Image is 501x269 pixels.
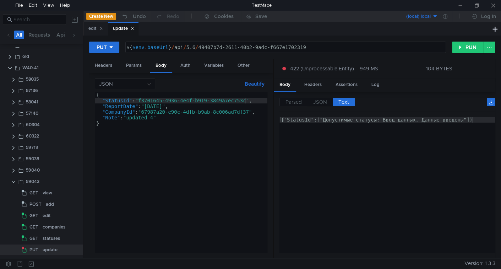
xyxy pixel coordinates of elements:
[150,59,172,73] div: Body
[113,25,134,32] div: update
[26,142,38,153] div: 59719
[388,11,438,22] button: (local) local
[242,80,267,88] button: Beautify
[366,78,385,91] div: Log
[26,74,39,85] div: 58035
[43,222,65,232] div: companies
[22,63,39,73] div: W40-41
[22,51,29,62] div: old
[120,59,147,72] div: Params
[151,11,184,22] button: Redo
[360,65,378,72] div: 949 MS
[26,97,38,107] div: 58041
[29,210,38,221] span: GET
[274,78,296,92] div: Body
[116,11,151,22] button: Undo
[26,85,38,96] div: 57136
[232,59,255,72] div: Other
[26,176,39,187] div: 59043
[198,59,229,72] div: Variables
[175,59,196,72] div: Auth
[97,43,107,51] div: PUT
[481,12,496,21] div: Log In
[133,12,146,21] div: Undo
[26,131,39,141] div: 60322
[86,13,116,20] button: Create New
[330,78,363,91] div: Assertions
[89,42,119,53] button: PUT
[43,210,51,221] div: edit
[290,65,354,72] span: 422 (Unprocessable Entity)
[464,258,495,269] span: Version: 1.3.3
[88,25,103,32] div: edit
[313,99,327,105] span: JSON
[89,59,118,72] div: Headers
[43,244,58,255] div: update
[14,31,24,39] button: All
[338,99,349,105] span: Text
[26,31,52,39] button: Requests
[43,233,60,244] div: statuses
[29,233,38,244] span: GET
[214,12,234,21] div: Cookies
[255,14,267,19] div: Save
[29,188,38,198] span: GET
[167,12,179,21] div: Redo
[426,65,452,72] div: 104 BYTES
[54,31,67,39] button: Api
[299,78,327,91] div: Headers
[46,199,54,210] div: add
[26,165,40,176] div: 59040
[29,244,38,255] span: PUT
[26,154,39,164] div: 59038
[29,199,42,210] span: POST
[13,16,62,23] input: Search...
[43,188,52,198] div: view
[26,108,38,119] div: 57140
[285,99,302,105] span: Parsed
[26,119,40,130] div: 60304
[406,13,431,20] div: (local) local
[29,222,38,232] span: GET
[452,42,484,53] button: RUN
